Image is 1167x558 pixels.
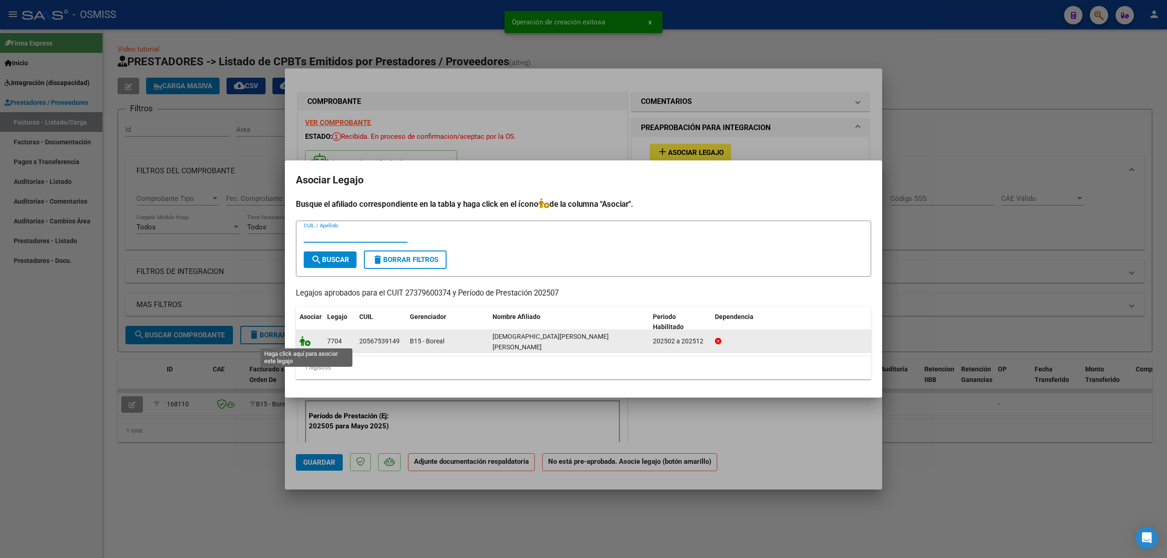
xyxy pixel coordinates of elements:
span: Gerenciador [410,313,446,320]
button: Buscar [304,251,357,268]
span: Borrar Filtros [372,256,438,264]
span: Buscar [311,256,349,264]
button: Borrar Filtros [364,251,447,269]
datatable-header-cell: Nombre Afiliado [489,307,649,337]
div: 20567539149 [359,336,400,347]
datatable-header-cell: Periodo Habilitado [649,307,711,337]
mat-icon: search [311,254,322,265]
datatable-header-cell: Dependencia [711,307,872,337]
div: 1 registros [296,356,871,379]
div: Open Intercom Messenger [1136,527,1158,549]
span: B15 - Boreal [410,337,444,345]
span: BEJARANO DYLAN PABLO SEBASTIAN [493,333,609,351]
div: 202502 a 202512 [653,336,708,347]
h2: Asociar Legajo [296,171,871,189]
datatable-header-cell: Gerenciador [406,307,489,337]
span: Dependencia [715,313,753,320]
span: CUIL [359,313,373,320]
mat-icon: delete [372,254,383,265]
span: Periodo Habilitado [653,313,684,331]
h4: Busque el afiliado correspondiente en la tabla y haga click en el ícono de la columna "Asociar". [296,198,871,210]
span: Legajo [327,313,347,320]
datatable-header-cell: Legajo [323,307,356,337]
span: Nombre Afiliado [493,313,540,320]
span: Asociar [300,313,322,320]
span: 7704 [327,337,342,345]
datatable-header-cell: CUIL [356,307,406,337]
p: Legajos aprobados para el CUIT 27379600374 y Período de Prestación 202507 [296,288,871,299]
datatable-header-cell: Asociar [296,307,323,337]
